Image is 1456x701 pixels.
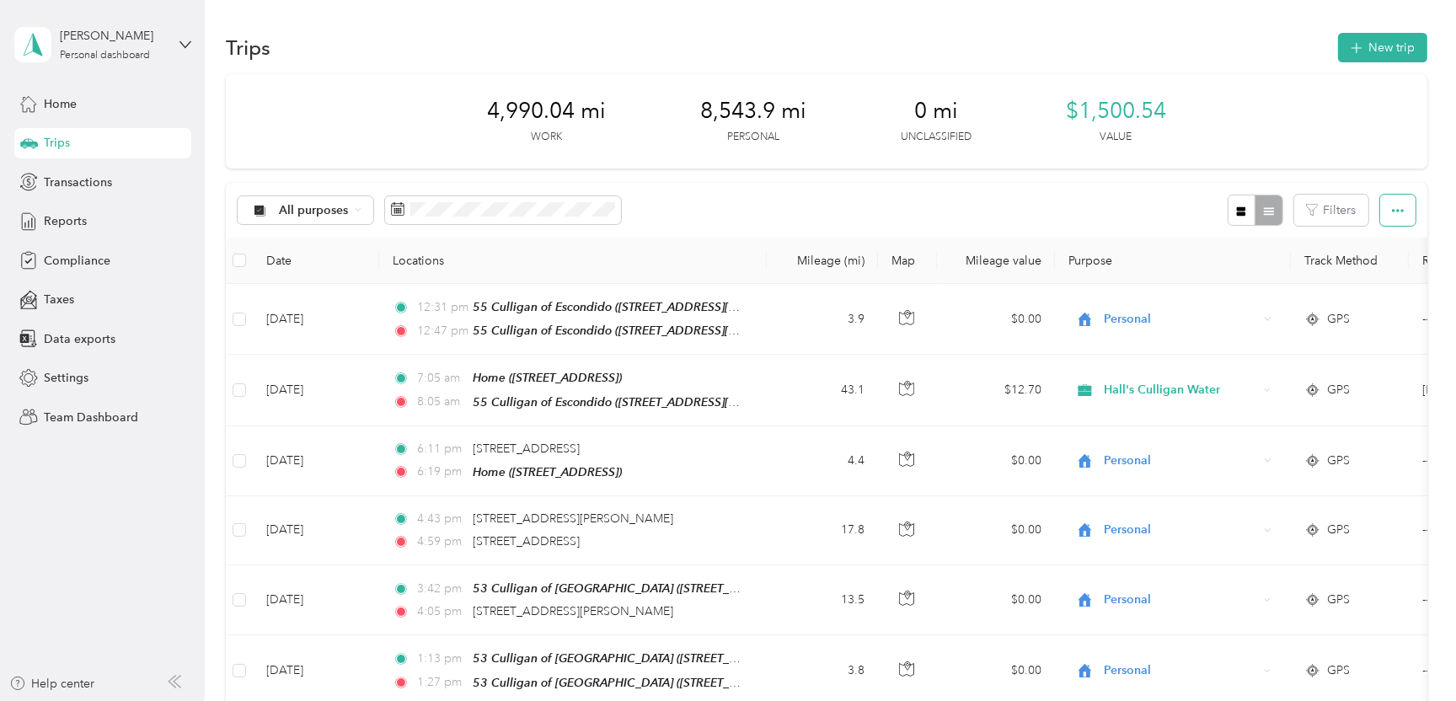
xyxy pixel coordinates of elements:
span: Personal [1104,310,1258,329]
span: Data exports [44,330,115,348]
th: Locations [379,238,767,284]
span: Personal [1104,661,1258,680]
span: Home ([STREET_ADDRESS]) [473,371,622,384]
span: GPS [1327,591,1350,609]
span: GPS [1327,452,1350,470]
span: Settings [44,369,88,387]
span: 7:05 am [417,369,465,388]
p: Personal [727,130,779,145]
span: [STREET_ADDRESS][PERSON_NAME] [473,604,673,618]
span: 55 Culligan of Escondido ([STREET_ADDRESS][PERSON_NAME]) [473,324,823,338]
span: Home ([STREET_ADDRESS]) [473,465,622,479]
td: [DATE] [253,496,379,565]
button: New trip [1338,33,1427,62]
span: 6:19 pm [417,463,465,481]
td: $0.00 [937,426,1055,496]
span: 12:31 pm [417,298,465,317]
span: Team Dashboard [44,409,138,426]
span: GPS [1327,310,1350,329]
span: 3:42 pm [417,580,465,598]
span: 1:27 pm [417,673,465,692]
span: 4,990.04 mi [487,98,606,125]
span: Personal [1104,521,1258,539]
span: 4:05 pm [417,602,465,621]
span: GPS [1327,521,1350,539]
button: Help center [9,675,95,693]
span: Home [44,95,77,113]
div: [PERSON_NAME] [60,27,165,45]
td: 43.1 [767,355,878,425]
p: Unclassified [901,130,972,145]
span: GPS [1327,381,1350,399]
span: Reports [44,212,87,230]
td: [DATE] [253,284,379,355]
p: Value [1100,130,1132,145]
span: 8,543.9 mi [700,98,806,125]
td: 3.9 [767,284,878,355]
span: 53 Culligan of [GEOGRAPHIC_DATA] ([STREET_ADDRESS]) [473,581,790,596]
iframe: Everlance-gr Chat Button Frame [1362,607,1456,701]
td: [DATE] [253,426,379,496]
span: All purposes [279,205,349,217]
span: Hall's Culligan Water [1104,381,1258,399]
span: [STREET_ADDRESS] [473,534,580,548]
span: Transactions [44,174,112,191]
th: Date [253,238,379,284]
td: [DATE] [253,565,379,635]
span: 53 Culligan of [GEOGRAPHIC_DATA] ([STREET_ADDRESS]) [473,651,790,666]
span: GPS [1327,661,1350,680]
span: [STREET_ADDRESS][PERSON_NAME] [473,511,673,526]
p: Work [531,130,562,145]
span: 4:59 pm [417,532,465,551]
h1: Trips [226,39,270,56]
button: Filters [1294,195,1368,226]
span: 53 Culligan of [GEOGRAPHIC_DATA] ([STREET_ADDRESS]) [473,676,790,690]
div: Personal dashboard [60,51,150,61]
span: Trips [44,134,70,152]
span: [STREET_ADDRESS] [473,441,580,456]
span: Compliance [44,252,110,270]
th: Track Method [1291,238,1409,284]
span: 55 Culligan of Escondido ([STREET_ADDRESS][PERSON_NAME]) [473,395,823,409]
td: 17.8 [767,496,878,565]
td: [DATE] [253,355,379,425]
span: 0 mi [914,98,958,125]
th: Purpose [1055,238,1291,284]
th: Map [878,238,937,284]
span: 8:05 am [417,393,465,411]
span: Personal [1104,591,1258,609]
th: Mileage value [937,238,1055,284]
span: 6:11 pm [417,440,465,458]
span: Personal [1104,452,1258,470]
td: $12.70 [937,355,1055,425]
span: Taxes [44,291,74,308]
td: $0.00 [937,565,1055,635]
td: $0.00 [937,496,1055,565]
td: $0.00 [937,284,1055,355]
th: Mileage (mi) [767,238,878,284]
span: 1:13 pm [417,650,465,668]
td: 4.4 [767,426,878,496]
span: $1,500.54 [1066,98,1166,125]
span: 12:47 pm [417,322,465,340]
span: 55 Culligan of Escondido ([STREET_ADDRESS][PERSON_NAME]) [473,300,823,314]
span: 4:43 pm [417,510,465,528]
td: 13.5 [767,565,878,635]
